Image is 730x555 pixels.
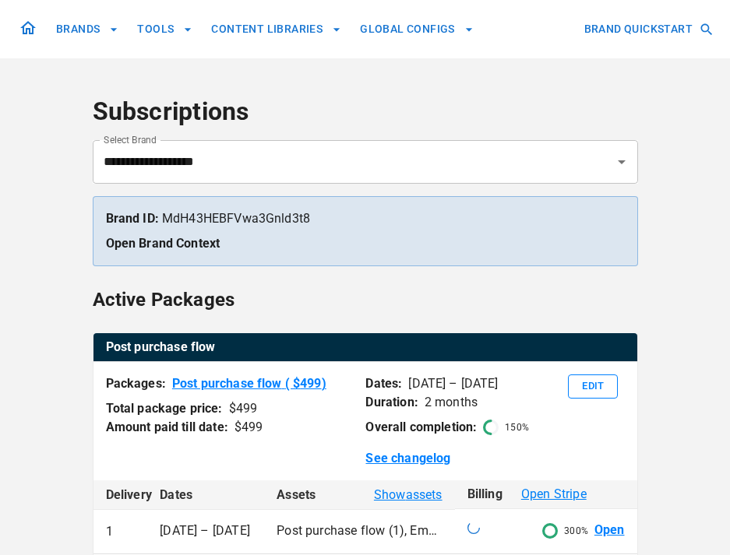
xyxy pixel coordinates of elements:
[564,524,587,538] p: 300 %
[505,420,528,434] p: 150 %
[229,399,258,418] div: $ 499
[277,486,442,504] div: Assets
[93,333,637,362] th: Post purchase flow
[50,15,125,44] button: BRANDS
[147,480,264,509] th: Dates
[365,418,477,437] p: Overall completion:
[106,211,159,226] strong: Brand ID:
[235,418,263,437] div: $ 499
[455,480,637,509] th: Billing
[93,333,637,362] table: active packages table
[147,509,264,553] td: [DATE] – [DATE]
[611,151,633,173] button: Open
[374,486,443,504] span: Show assets
[277,522,442,540] p: Post purchase flow (1), Email setup (4)
[106,418,228,437] p: Amount paid till date:
[578,15,718,44] button: BRAND QUICKSTART
[93,97,638,128] h4: Subscriptions
[365,393,418,412] p: Duration:
[365,374,402,393] p: Dates:
[106,399,223,418] p: Total package price:
[521,485,587,504] span: Open Stripe
[205,15,347,44] button: CONTENT LIBRARIES
[104,133,157,146] label: Select Brand
[425,393,478,412] p: 2 months
[594,522,625,539] a: Open
[93,285,235,314] h6: Active Packages
[93,480,148,509] th: Delivery
[106,374,166,393] p: Packages:
[106,236,220,251] a: Open Brand Context
[568,374,618,399] button: Edit
[106,209,625,228] p: MdH43HEBFVwa3Gnld3t8
[172,374,326,393] a: Post purchase flow ( $499)
[408,374,498,393] p: [DATE] – [DATE]
[106,522,113,541] p: 1
[354,15,480,44] button: GLOBAL CONFIGS
[131,15,199,44] button: TOOLS
[365,449,450,468] a: See changelog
